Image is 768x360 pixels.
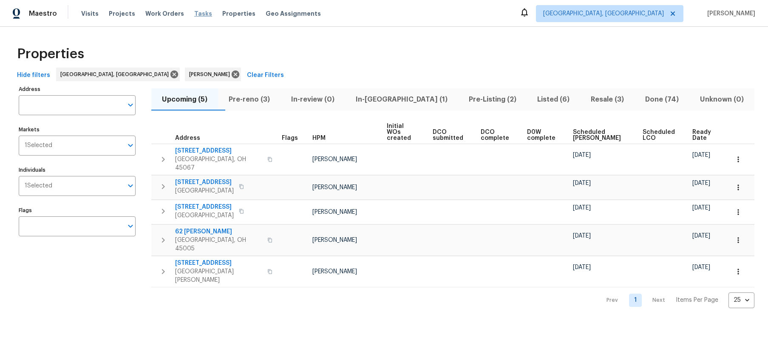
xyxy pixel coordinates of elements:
span: DCO submitted [433,129,467,141]
span: Listed (6) [532,94,575,105]
span: [DATE] [573,264,591,270]
span: [PERSON_NAME] [312,156,357,162]
span: Clear Filters [247,70,284,81]
label: Flags [19,208,136,213]
span: [PERSON_NAME] [312,269,357,275]
button: Open [125,220,136,232]
span: [STREET_ADDRESS] [175,147,262,155]
div: 25 [728,289,754,311]
p: Items Per Page [676,296,718,304]
span: [DATE] [692,152,710,158]
span: [DATE] [692,264,710,270]
span: Properties [17,50,84,58]
nav: Pagination Navigation [598,292,754,308]
span: [DATE] [573,233,591,239]
span: HPM [312,135,326,141]
span: In-[GEOGRAPHIC_DATA] (1) [350,94,453,105]
span: [GEOGRAPHIC_DATA], OH 45067 [175,155,262,172]
span: [GEOGRAPHIC_DATA], [GEOGRAPHIC_DATA] [60,70,172,79]
span: [DATE] [573,180,591,186]
span: Upcoming (5) [156,94,213,105]
span: Pre-reno (3) [223,94,275,105]
span: In-review (0) [286,94,340,105]
span: 1 Selected [25,142,52,149]
span: [STREET_ADDRESS] [175,203,234,211]
span: 62 [PERSON_NAME] [175,227,262,236]
span: Resale (3) [585,94,629,105]
span: 1 Selected [25,182,52,190]
span: DCO complete [481,129,513,141]
span: D0W complete [527,129,559,141]
span: [STREET_ADDRESS] [175,178,234,187]
span: Hide filters [17,70,50,81]
button: Open [125,180,136,192]
span: [DATE] [692,205,710,211]
span: [DATE] [692,233,710,239]
label: Markets [19,127,136,132]
span: Projects [109,9,135,18]
span: [PERSON_NAME] [704,9,755,18]
span: [PERSON_NAME] [312,209,357,215]
span: [GEOGRAPHIC_DATA] [175,211,234,220]
span: [DATE] [573,205,591,211]
span: [GEOGRAPHIC_DATA][PERSON_NAME] [175,267,262,284]
span: Maestro [29,9,57,18]
label: Individuals [19,167,136,173]
span: Initial WOs created [387,123,418,141]
span: [DATE] [692,180,710,186]
div: [GEOGRAPHIC_DATA], [GEOGRAPHIC_DATA] [56,68,180,81]
span: [DATE] [573,152,591,158]
span: [GEOGRAPHIC_DATA], [GEOGRAPHIC_DATA] [543,9,664,18]
span: [PERSON_NAME] [312,237,357,243]
span: Tasks [194,11,212,17]
span: [STREET_ADDRESS] [175,259,262,267]
a: Goto page 1 [629,294,642,307]
span: [PERSON_NAME] [312,184,357,190]
button: Open [125,99,136,111]
span: Address [175,135,200,141]
span: Pre-Listing (2) [463,94,522,105]
button: Clear Filters [244,68,287,83]
button: Hide filters [14,68,54,83]
span: Properties [222,9,255,18]
span: Visits [81,9,99,18]
span: Unknown (0) [694,94,749,105]
span: Flags [282,135,298,141]
span: Scheduled LCO [643,129,678,141]
span: Done (74) [640,94,684,105]
span: Ready Date [692,129,714,141]
span: Work Orders [145,9,184,18]
span: [GEOGRAPHIC_DATA], OH 45005 [175,236,262,253]
span: [PERSON_NAME] [189,70,233,79]
span: Geo Assignments [266,9,321,18]
button: Open [125,139,136,151]
label: Address [19,87,136,92]
div: [PERSON_NAME] [185,68,241,81]
span: Scheduled [PERSON_NAME] [573,129,628,141]
span: [GEOGRAPHIC_DATA] [175,187,234,195]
